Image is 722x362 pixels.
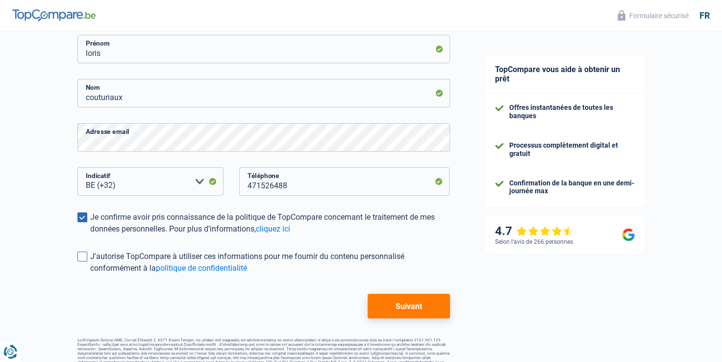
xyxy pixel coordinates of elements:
[368,294,449,318] button: Suivant
[239,167,450,196] input: 401020304
[495,238,573,245] div: Selon l’avis de 266 personnes
[495,224,574,238] div: 4.7
[509,103,635,120] div: Offres instantanées de toutes les banques
[485,55,645,94] div: TopCompare vous aide à obtenir un prêt
[90,251,450,274] div: J'autorise TopCompare à utiliser ces informations pour me fournir du contenu personnalisé conform...
[509,141,635,158] div: Processus complètement digital et gratuit
[156,263,247,273] a: politique de confidentialité
[509,179,635,196] div: Confirmation de la banque en une demi-journée max
[699,10,710,21] div: fr
[12,9,96,21] img: TopCompare Logo
[90,211,450,235] div: Je confirme avoir pris connaissance de la politique de TopCompare concernant le traitement de mes...
[2,210,3,211] img: Advertisement
[256,224,290,233] a: cliquez ici
[612,7,695,24] button: Formulaire sécurisé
